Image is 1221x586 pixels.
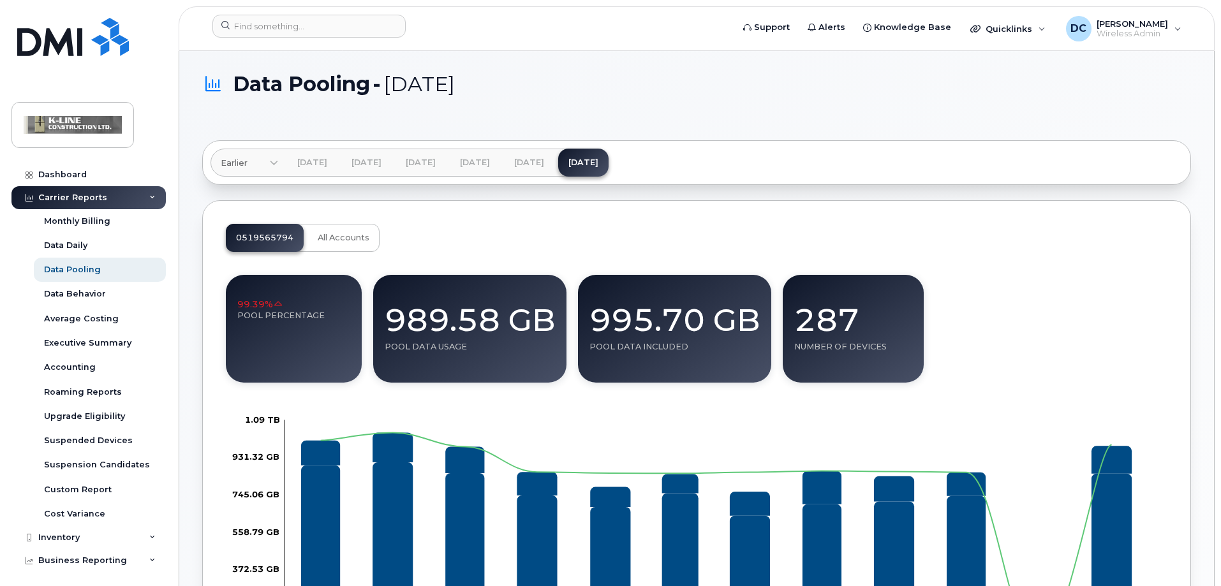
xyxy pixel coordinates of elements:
[232,489,279,499] tspan: 745.06 GB
[385,342,555,352] div: Pool data usage
[794,342,912,352] div: Number of devices
[221,157,248,169] span: Earlier
[589,286,760,342] div: 995.70 GB
[450,149,500,177] a: [DATE]
[287,149,337,177] a: [DATE]
[504,149,554,177] a: [DATE]
[558,149,609,177] a: [DATE]
[245,414,280,424] tspan: 1.09 TB
[232,489,279,499] g: 0.00 Bytes
[794,286,912,342] div: 287
[341,149,392,177] a: [DATE]
[232,451,279,462] g: 0.00 Bytes
[373,75,381,94] span: -
[383,75,455,94] span: [DATE]
[232,564,279,574] g: 0.00 Bytes
[233,75,370,94] span: Data Pooling
[318,233,369,243] span: All Accounts
[232,451,279,462] tspan: 931.32 GB
[385,286,555,342] div: 989.58 GB
[396,149,446,177] a: [DATE]
[237,298,283,311] span: 99.39%
[589,342,760,352] div: Pool data included
[232,526,279,536] g: 0.00 Bytes
[211,149,278,177] a: Earlier
[237,311,350,321] div: Pool Percentage
[232,526,279,536] tspan: 558.79 GB
[245,414,280,424] g: 0.00 Bytes
[232,564,279,574] tspan: 372.53 GB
